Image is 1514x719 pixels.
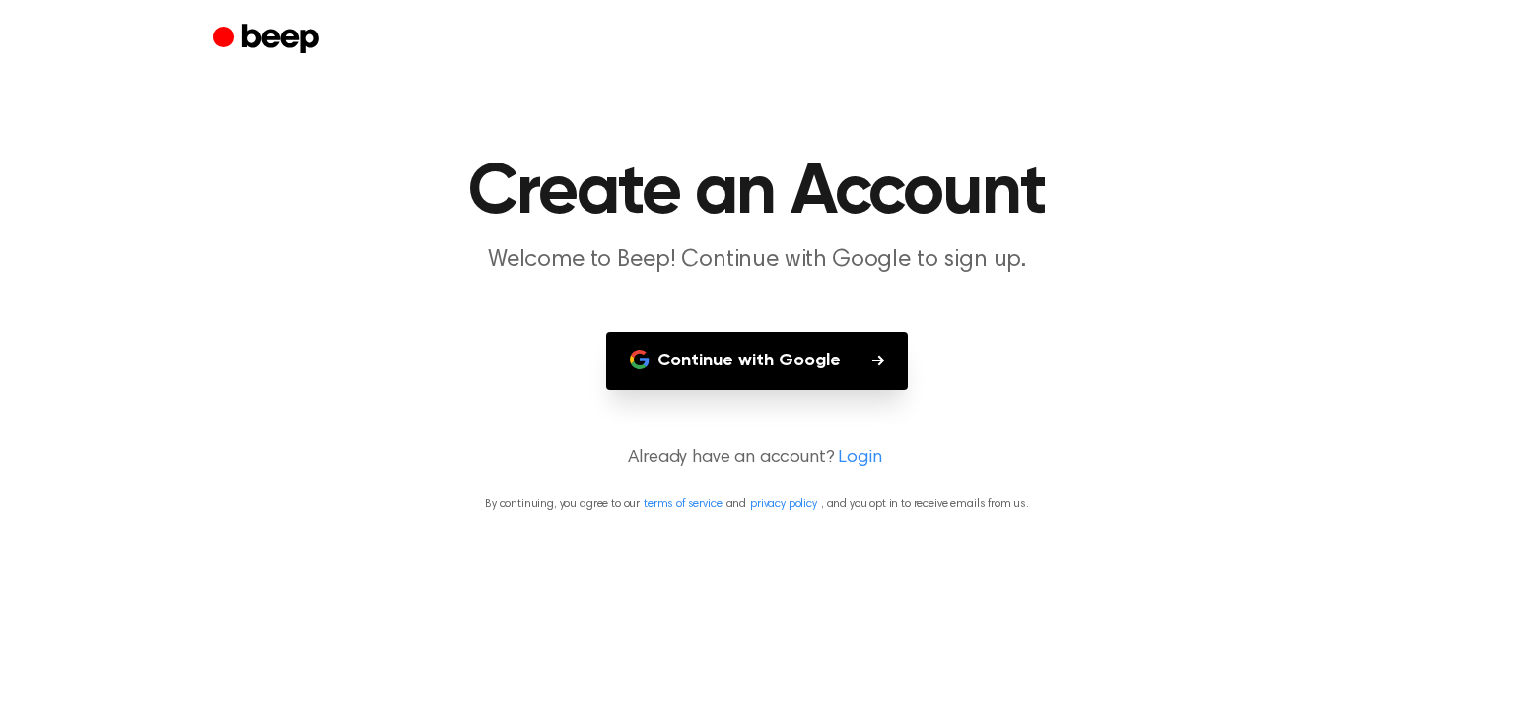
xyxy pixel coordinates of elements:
[750,498,817,510] a: privacy policy
[252,158,1262,229] h1: Create an Account
[838,445,881,472] a: Login
[606,332,908,390] button: Continue with Google
[378,244,1135,277] p: Welcome to Beep! Continue with Google to sign up.
[644,498,722,510] a: terms of service
[213,21,324,59] a: Beep
[24,495,1490,513] p: By continuing, you agree to our and , and you opt in to receive emails from us.
[24,445,1490,472] p: Already have an account?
